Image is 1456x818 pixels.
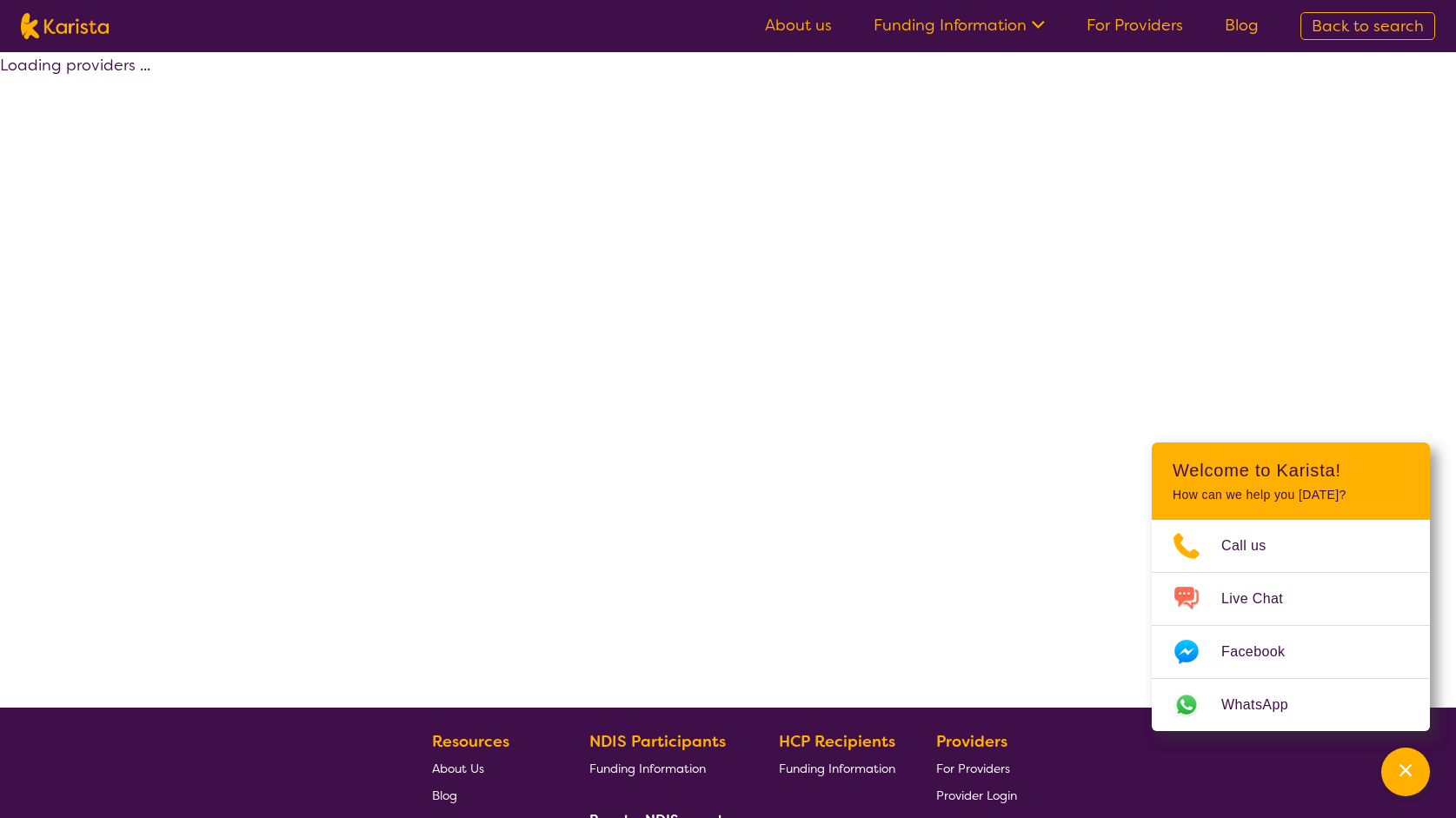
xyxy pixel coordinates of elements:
[936,788,1017,803] span: Provider Login
[1173,488,1409,502] p: How can we help you [DATE]?
[432,761,484,776] span: About Us
[432,731,509,752] b: Resources
[432,755,548,781] a: About Us
[779,761,895,776] span: Funding Information
[1225,15,1259,36] a: Blog
[1173,460,1409,481] h2: Welcome to Karista!
[1221,639,1306,665] span: Facebook
[589,761,706,776] span: Funding Information
[936,781,1017,808] a: Provider Login
[874,15,1045,36] a: Funding Information
[589,731,726,752] b: NDIS Participants
[432,788,457,803] span: Blog
[765,15,832,36] a: About us
[1221,692,1309,718] span: WhatsApp
[779,731,895,752] b: HCP Recipients
[589,755,739,781] a: Funding Information
[1381,748,1430,796] button: Channel Menu
[432,781,548,808] a: Blog
[1312,16,1424,37] span: Back to search
[1300,12,1435,40] a: Back to search
[1221,533,1287,559] span: Call us
[936,755,1017,781] a: For Providers
[21,13,109,39] img: Karista logo
[936,761,1010,776] span: For Providers
[1152,520,1430,731] ul: Choose channel
[779,755,895,781] a: Funding Information
[936,731,1007,752] b: Providers
[1152,442,1430,731] div: Channel Menu
[1221,586,1304,612] span: Live Chat
[1152,679,1430,731] a: Web link opens in a new tab.
[1087,15,1183,36] a: For Providers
